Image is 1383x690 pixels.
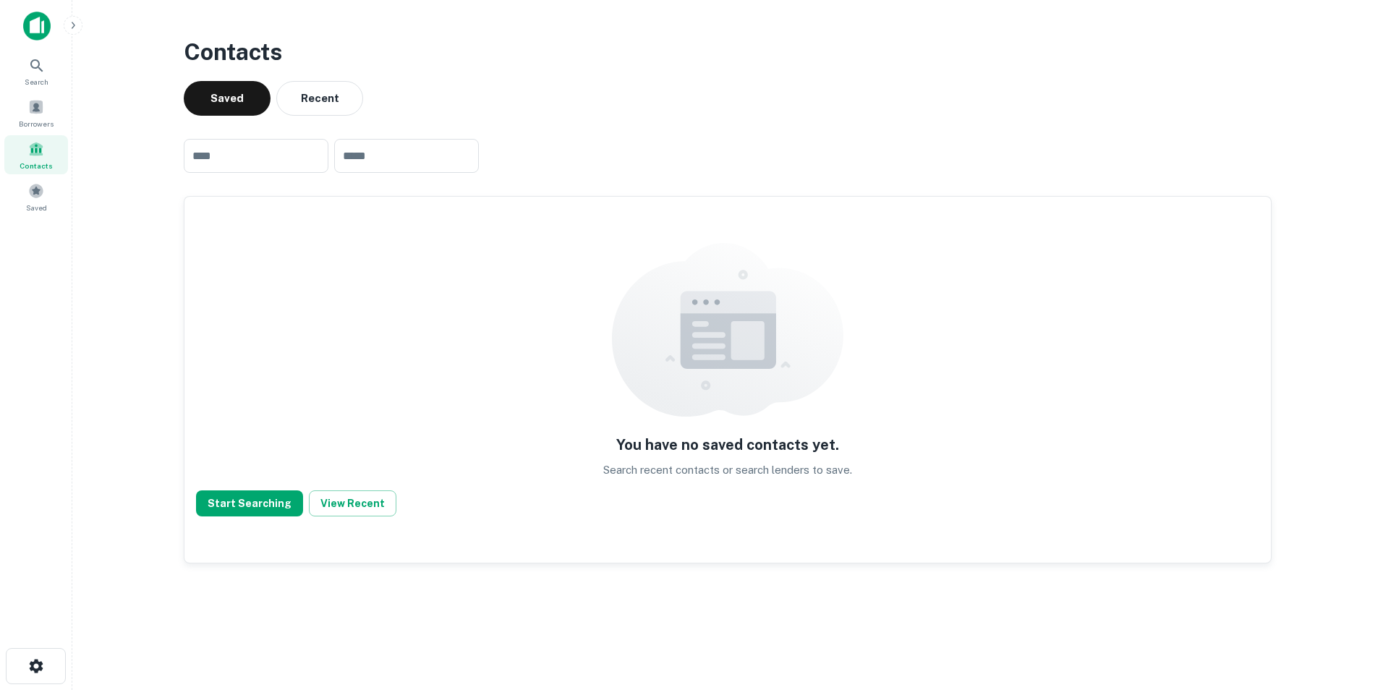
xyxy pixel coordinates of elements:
span: Borrowers [19,118,54,129]
a: Search [4,51,68,90]
button: Saved [184,81,271,116]
h5: You have no saved contacts yet. [616,434,839,456]
span: Saved [26,202,47,213]
p: Search recent contacts or search lenders to save. [603,461,852,479]
a: Borrowers [4,93,68,132]
span: Contacts [20,160,53,171]
iframe: Chat Widget [1311,574,1383,644]
button: Start Searching [196,490,303,516]
button: View Recent [309,490,396,516]
span: Search [25,76,48,88]
a: Contacts [4,135,68,174]
a: Saved [4,177,68,216]
img: empty content [612,243,843,417]
button: Recent [276,81,363,116]
img: capitalize-icon.png [23,12,51,41]
h3: Contacts [184,35,1272,69]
